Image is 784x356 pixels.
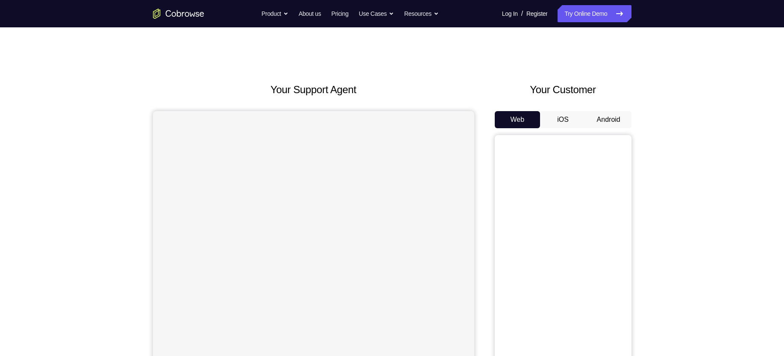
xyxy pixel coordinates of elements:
[404,5,439,22] button: Resources
[521,9,523,19] span: /
[331,5,348,22] a: Pricing
[558,5,631,22] a: Try Online Demo
[299,5,321,22] a: About us
[359,5,394,22] button: Use Cases
[153,82,474,97] h2: Your Support Agent
[526,5,547,22] a: Register
[540,111,586,128] button: iOS
[153,9,204,19] a: Go to the home page
[495,82,631,97] h2: Your Customer
[495,111,540,128] button: Web
[261,5,288,22] button: Product
[502,5,518,22] a: Log In
[586,111,631,128] button: Android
